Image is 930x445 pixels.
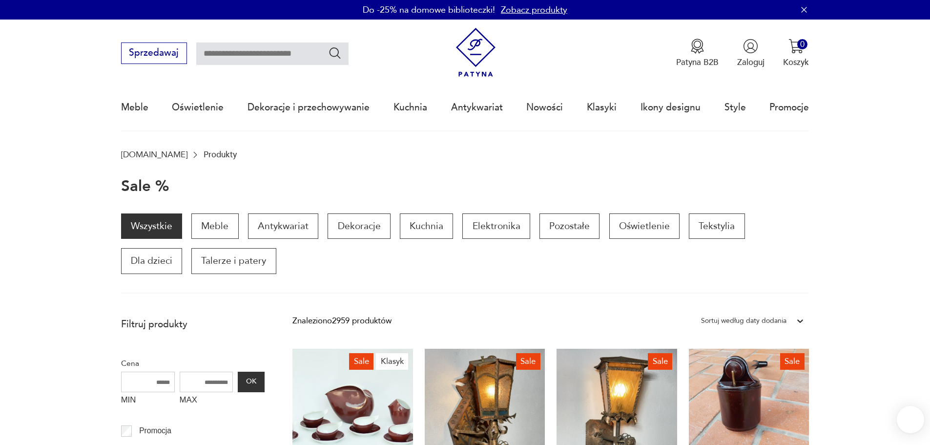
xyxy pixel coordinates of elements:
p: Koszyk [783,57,809,68]
iframe: Smartsupp widget button [897,406,924,433]
a: Nowości [526,85,563,130]
a: Pozostałe [539,213,599,239]
button: Zaloguj [737,39,765,68]
a: Dla dzieci [121,248,182,274]
a: Wszystkie [121,213,182,239]
a: Style [724,85,746,130]
button: 0Koszyk [783,39,809,68]
a: Sprzedawaj [121,50,187,58]
a: Promocje [769,85,809,130]
img: Ikona koszyka [788,39,804,54]
button: Sprzedawaj [121,42,187,64]
p: Patyna B2B [676,57,719,68]
a: Elektronika [462,213,530,239]
p: Cena [121,357,265,370]
a: Zobacz produkty [501,4,567,16]
a: Meble [191,213,238,239]
p: Do -25% na domowe biblioteczki! [363,4,495,16]
a: Tekstylia [689,213,744,239]
div: Sortuj według daty dodania [701,315,786,327]
a: Talerze i patery [191,248,276,274]
a: Dekoracje i przechowywanie [248,85,370,130]
a: Meble [121,85,148,130]
a: Kuchnia [393,85,427,130]
label: MAX [180,392,233,411]
a: Antykwariat [248,213,318,239]
a: Ikony designu [641,85,701,130]
a: Oświetlenie [172,85,224,130]
img: Ikonka użytkownika [743,39,758,54]
a: Ikona medaluPatyna B2B [676,39,719,68]
div: Znaleziono 2959 produktów [292,315,392,327]
img: Patyna - sklep z meblami i dekoracjami vintage [451,28,500,77]
a: Oświetlenie [609,213,680,239]
p: Zaloguj [737,57,765,68]
img: Ikona medalu [690,39,705,54]
a: Kuchnia [400,213,453,239]
a: Dekoracje [328,213,390,239]
button: OK [238,372,264,392]
button: Patyna B2B [676,39,719,68]
p: Promocja [139,424,171,437]
a: [DOMAIN_NAME] [121,150,187,159]
div: 0 [797,39,807,49]
label: MIN [121,392,175,411]
h1: Sale % [121,178,169,195]
p: Produkty [204,150,237,159]
button: Szukaj [328,46,342,60]
p: Filtruj produkty [121,318,265,331]
a: Klasyki [587,85,617,130]
a: Antykwariat [451,85,503,130]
